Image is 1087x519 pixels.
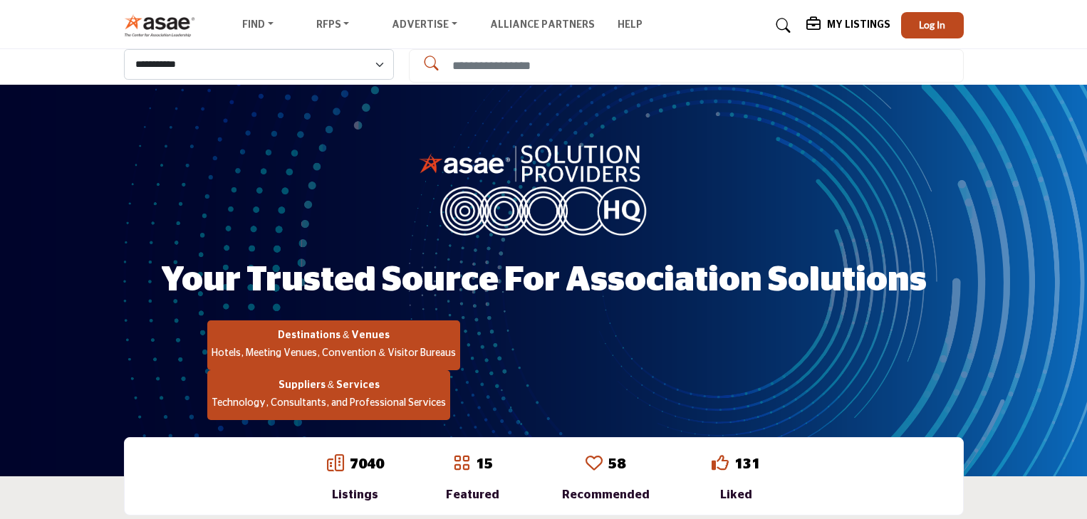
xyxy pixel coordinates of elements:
p: Hotels, Meeting Venues, Convention & Visitor Bureaus [212,347,455,361]
button: Destinations & Venues Hotels, Meeting Venues, Convention & Visitor Bureaus [207,320,459,370]
button: Log In [901,12,964,38]
i: Go to Liked [712,454,729,471]
a: 7040 [350,457,384,471]
button: Suppliers & Services Technology, Consultants, and Professional Services [207,370,450,420]
a: Find [232,16,284,36]
a: 15 [476,457,493,471]
span: Log In [919,19,945,31]
a: Go to Recommended [586,454,603,474]
p: Technology, Consultants, and Professional Services [212,397,446,411]
a: 58 [608,457,625,471]
h5: My Listings [827,19,890,31]
div: Featured [446,486,499,503]
a: Advertise [382,16,467,36]
a: Go to Featured [453,454,470,474]
div: Listings [327,486,384,503]
div: Liked [712,486,760,503]
div: My Listings [806,17,890,34]
div: Recommended [562,486,650,503]
img: image [419,142,668,236]
select: Select Listing Type Dropdown [124,49,394,80]
input: Search Solutions [409,49,964,83]
a: Search [763,14,799,37]
a: RFPs [306,16,360,36]
h2: Suppliers & Services [212,379,446,392]
img: Site Logo [124,14,203,37]
h2: Destinations & Venues [212,330,455,342]
a: Help [618,20,643,30]
a: 131 [734,457,760,471]
a: Alliance Partners [490,20,595,30]
h1: Your Trusted Source for Association Solutions [161,258,927,303]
